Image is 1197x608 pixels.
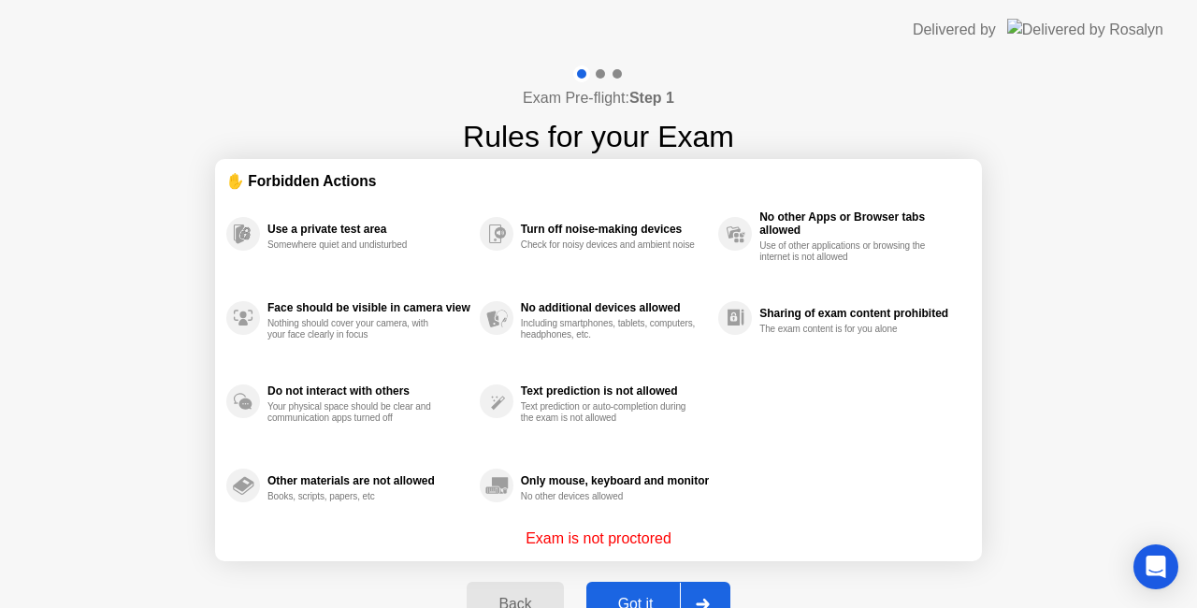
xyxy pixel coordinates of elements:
[913,19,996,41] div: Delivered by
[267,401,444,424] div: Your physical space should be clear and communication apps turned off
[267,318,444,340] div: Nothing should cover your camera, with your face clearly in focus
[523,87,674,109] h4: Exam Pre-flight:
[521,301,709,314] div: No additional devices allowed
[521,318,698,340] div: Including smartphones, tablets, computers, headphones, etc.
[267,491,444,502] div: Books, scripts, papers, etc
[267,384,470,398] div: Do not interact with others
[226,170,971,192] div: ✋ Forbidden Actions
[759,240,936,263] div: Use of other applications or browsing the internet is not allowed
[759,324,936,335] div: The exam content is for you alone
[521,239,698,251] div: Check for noisy devices and ambient noise
[759,210,961,237] div: No other Apps or Browser tabs allowed
[463,114,734,159] h1: Rules for your Exam
[521,384,709,398] div: Text prediction is not allowed
[267,239,444,251] div: Somewhere quiet and undisturbed
[521,491,698,502] div: No other devices allowed
[1133,544,1178,589] div: Open Intercom Messenger
[526,528,671,550] p: Exam is not proctored
[629,90,674,106] b: Step 1
[267,474,470,487] div: Other materials are not allowed
[521,474,709,487] div: Only mouse, keyboard and monitor
[521,223,709,236] div: Turn off noise-making devices
[267,223,470,236] div: Use a private test area
[1007,19,1163,40] img: Delivered by Rosalyn
[759,307,961,320] div: Sharing of exam content prohibited
[267,301,470,314] div: Face should be visible in camera view
[521,401,698,424] div: Text prediction or auto-completion during the exam is not allowed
